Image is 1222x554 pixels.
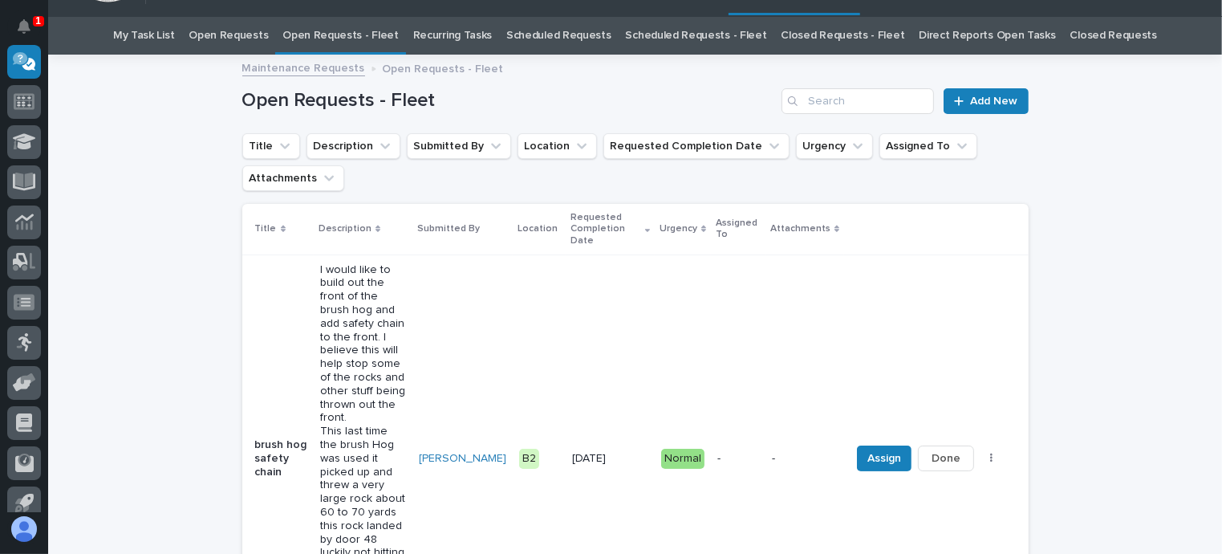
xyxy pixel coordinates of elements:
[782,88,934,114] input: Search
[7,512,41,546] button: users-avatar
[796,133,873,159] button: Urgency
[716,214,760,244] p: Assigned To
[857,446,911,471] button: Assign
[255,220,277,238] p: Title
[506,17,611,55] a: Scheduled Requests
[307,133,400,159] button: Description
[113,17,174,55] a: My Task List
[1070,17,1157,55] a: Closed Requests
[660,220,697,238] p: Urgency
[417,220,480,238] p: Submitted By
[383,59,504,76] p: Open Requests - Fleet
[717,452,758,466] p: -
[772,452,838,466] p: -
[782,17,905,55] a: Closed Requests - Fleet
[971,96,1018,107] span: Add New
[242,133,300,159] button: Title
[919,17,1055,55] a: Direct Reports Open Tasks
[407,133,511,159] button: Submitted By
[242,89,776,112] h1: Open Requests - Fleet
[242,165,344,191] button: Attachments
[35,15,41,26] p: 1
[944,88,1028,114] a: Add New
[661,449,704,469] div: Normal
[413,17,492,55] a: Recurring Tasks
[570,209,640,250] p: Requested Completion Date
[518,133,597,159] button: Location
[603,133,790,159] button: Requested Completion Date
[572,452,648,466] p: [DATE]
[770,220,830,238] p: Attachments
[867,449,901,468] span: Assign
[282,17,399,55] a: Open Requests - Fleet
[255,438,307,479] p: brush hog safety chain
[319,220,371,238] p: Description
[932,449,960,468] span: Done
[518,220,558,238] p: Location
[879,133,977,159] button: Assigned To
[20,19,41,45] div: Notifications1
[242,58,365,76] a: Maintenance Requests
[918,446,974,471] button: Done
[189,17,268,55] a: Open Requests
[7,10,41,43] button: Notifications
[626,17,767,55] a: Scheduled Requests - Fleet
[519,449,539,469] div: B2
[419,452,506,466] a: [PERSON_NAME]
